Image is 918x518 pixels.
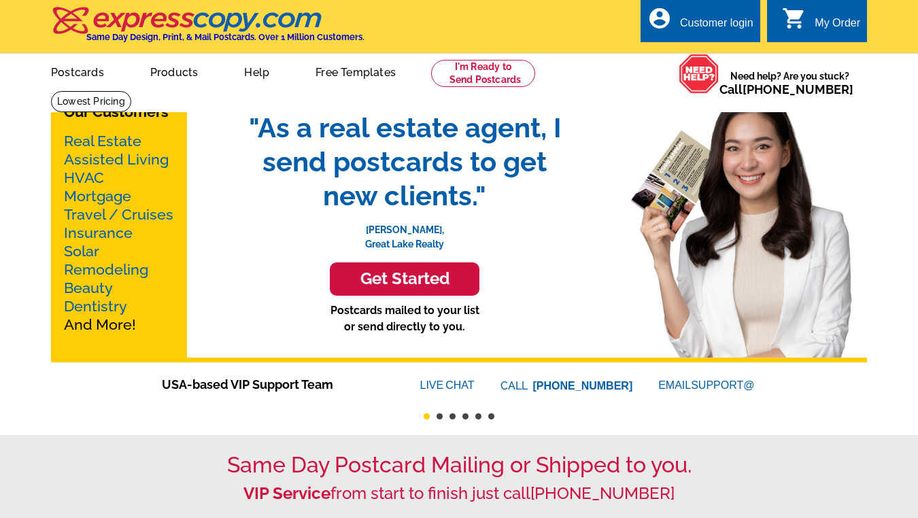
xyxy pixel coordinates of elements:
[235,111,575,213] span: "As a real estate agent, I send postcards to get new clients."
[235,303,575,335] p: Postcards mailed to your list or send directly to you.
[680,17,753,36] div: Customer login
[782,15,860,32] a: shopping_cart My Order
[64,261,148,278] a: Remodeling
[533,380,633,392] a: [PHONE_NUMBER]
[235,262,575,296] a: Get Started
[420,377,446,394] font: LIVE
[64,188,131,205] a: Mortgage
[64,298,127,315] a: Dentistry
[719,69,860,97] span: Need help? Are you stuck?
[64,224,133,241] a: Insurance
[475,413,481,419] button: 5 of 6
[222,55,291,87] a: Help
[449,413,456,419] button: 3 of 6
[64,206,173,223] a: Travel / Cruises
[64,151,169,168] a: Assisted Living
[51,16,364,42] a: Same Day Design, Print, & Mail Postcards. Over 1 Million Customers.
[86,32,364,42] h4: Same Day Design, Print, & Mail Postcards. Over 1 Million Customers.
[462,413,469,419] button: 4 of 6
[658,379,756,391] a: EMAILSUPPORT@
[530,483,675,503] a: [PHONE_NUMBER]
[647,6,672,31] i: account_circle
[64,169,104,186] a: HVAC
[437,413,443,419] button: 2 of 6
[679,54,719,94] img: help
[29,55,126,87] a: Postcards
[64,243,99,260] a: Solar
[719,82,853,97] span: Call
[129,55,220,87] a: Products
[424,413,430,419] button: 1 of 6
[51,484,867,504] h2: from start to finish just call
[64,132,174,334] p: And More!
[743,82,853,97] a: [PHONE_NUMBER]
[347,269,462,289] h3: Get Started
[782,6,806,31] i: shopping_cart
[815,17,860,36] div: My Order
[647,15,753,32] a: account_circle Customer login
[235,213,575,252] p: [PERSON_NAME], Great Lake Realty
[51,452,867,478] h1: Same Day Postcard Mailing or Shipped to you.
[420,379,475,391] a: LIVECHAT
[691,377,756,394] font: SUPPORT@
[500,378,530,394] font: CALL
[243,483,330,503] strong: VIP Service
[64,133,141,150] a: Real Estate
[64,279,113,296] a: Beauty
[162,375,379,394] span: USA-based VIP Support Team
[294,55,418,87] a: Free Templates
[488,413,494,419] button: 6 of 6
